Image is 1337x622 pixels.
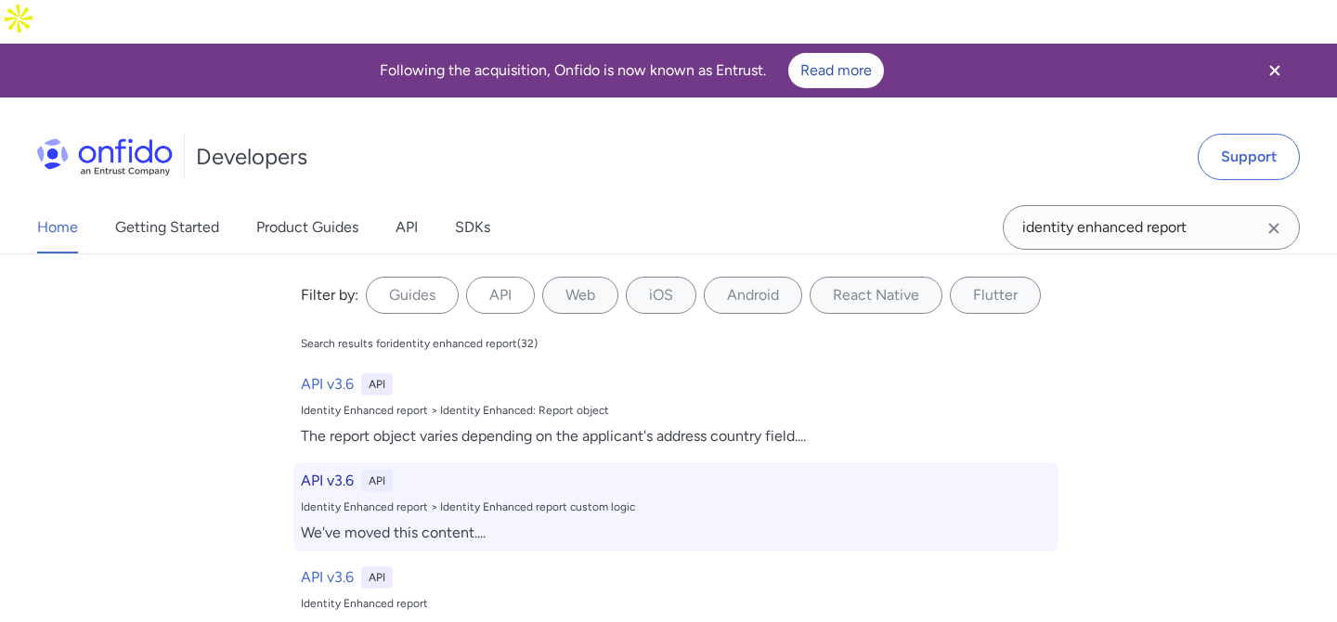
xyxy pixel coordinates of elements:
[1264,59,1286,82] svg: Close banner
[1003,205,1300,250] input: Onfido search input field
[366,277,459,314] label: Guides
[1263,217,1285,240] svg: Clear search field button
[301,373,354,395] h6: API v3.6
[196,142,307,172] h1: Developers
[301,522,1051,544] div: We've moved this content. ...
[37,138,173,175] img: Onfido Logo
[293,462,1058,551] a: API v3.6APIIdentity Enhanced report > Identity Enhanced report custom logicWe've moved this conte...
[256,201,358,253] a: Product Guides
[37,201,78,253] a: Home
[542,277,618,314] label: Web
[950,277,1041,314] label: Flutter
[361,566,393,589] div: API
[301,284,358,306] div: Filter by:
[22,53,1240,88] div: Following the acquisition, Onfido is now known as Entrust.
[1198,134,1300,180] a: Support
[301,425,1051,447] div: The report object varies depending on the applicant's address country field. ...
[301,596,1051,611] div: Identity Enhanced report
[301,336,538,351] div: Search results for identity enhanced report ( 32 )
[301,470,354,492] h6: API v3.6
[626,277,696,314] label: iOS
[466,277,535,314] label: API
[301,566,354,589] h6: API v3.6
[704,277,802,314] label: Android
[810,277,942,314] label: React Native
[301,499,1051,514] div: Identity Enhanced report > Identity Enhanced report custom logic
[301,403,1051,418] div: Identity Enhanced report > Identity Enhanced: Report object
[361,373,393,395] div: API
[1240,47,1309,94] button: Close banner
[361,470,393,492] div: API
[396,201,418,253] a: API
[788,53,884,88] a: Read more
[455,201,490,253] a: SDKs
[115,201,219,253] a: Getting Started
[293,366,1058,455] a: API v3.6APIIdentity Enhanced report > Identity Enhanced: Report objectThe report object varies de...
